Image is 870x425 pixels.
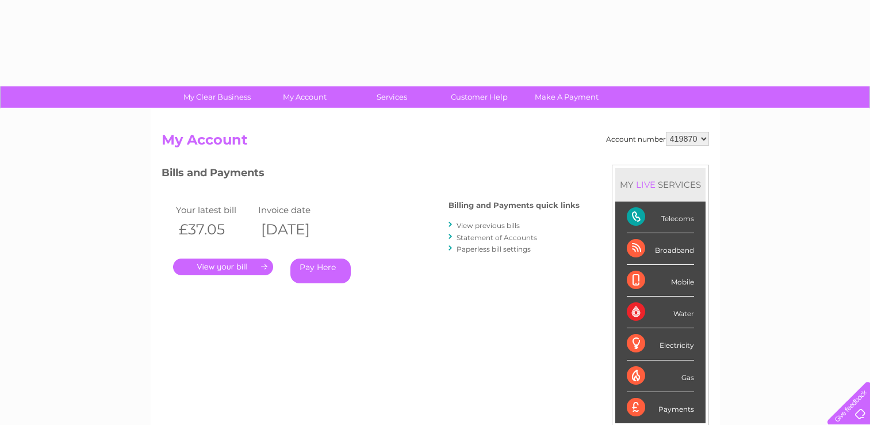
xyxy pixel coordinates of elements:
[255,202,338,218] td: Invoice date
[627,361,694,392] div: Gas
[627,297,694,328] div: Water
[519,86,614,108] a: Make A Payment
[615,168,706,201] div: MY SERVICES
[170,86,265,108] a: My Clear Business
[173,202,256,218] td: Your latest bill
[627,328,694,360] div: Electricity
[457,233,537,242] a: Statement of Accounts
[257,86,352,108] a: My Account
[162,165,580,185] h3: Bills and Payments
[634,179,658,190] div: LIVE
[449,201,580,210] h4: Billing and Payments quick links
[627,392,694,423] div: Payments
[255,218,338,241] th: [DATE]
[290,259,351,283] a: Pay Here
[606,132,709,146] div: Account number
[627,202,694,233] div: Telecoms
[457,245,531,253] a: Paperless bill settings
[173,218,256,241] th: £37.05
[627,265,694,297] div: Mobile
[173,259,273,275] a: .
[162,132,709,154] h2: My Account
[457,221,520,230] a: View previous bills
[432,86,527,108] a: Customer Help
[627,233,694,265] div: Broadband
[344,86,439,108] a: Services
